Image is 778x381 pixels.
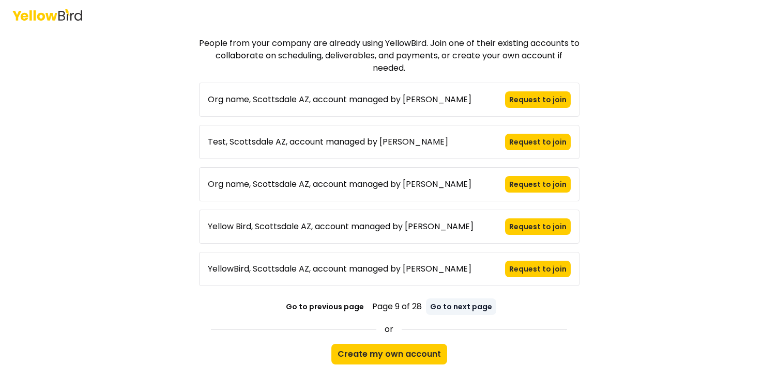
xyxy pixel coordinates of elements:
span: or [385,323,393,336]
div: Test, Scottsdale AZ, account managed by [PERSON_NAME] [208,136,448,148]
button: Request to join [505,134,571,150]
button: Create my own account [331,344,447,364]
div: Yellow Bird, Scottsdale AZ, account managed by [PERSON_NAME] [208,220,474,233]
button: Request to join [505,176,571,193]
button: Go to previous page [282,298,368,315]
div: Org name, Scottsdale AZ, account managed by [PERSON_NAME] [208,178,471,190]
button: Go to next page [426,298,496,315]
button: Request to join [505,91,571,108]
p: People from your company are already using YellowBird. Join one of their existing accounts to col... [199,37,579,74]
button: Request to join [505,261,571,277]
button: Request to join [505,218,571,235]
div: Org name, Scottsdale AZ, account managed by [PERSON_NAME] [208,93,471,106]
span: Page 9 of 28 [372,300,422,313]
div: YellowBird, Scottsdale AZ, account managed by [PERSON_NAME] [208,263,471,275]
